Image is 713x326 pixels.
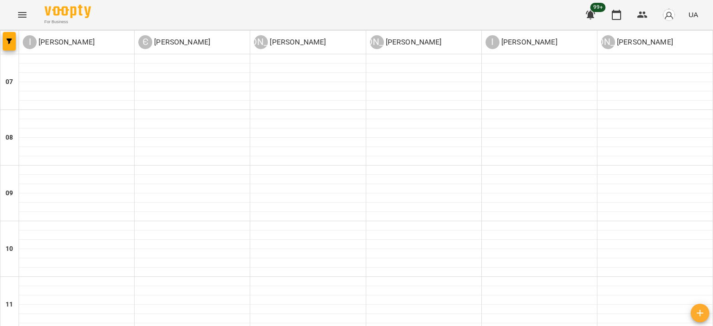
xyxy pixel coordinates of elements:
[23,35,95,49] div: Інна Фортунатова
[601,35,615,49] div: [PERSON_NAME]
[590,3,606,12] span: 99+
[23,35,95,49] a: І [PERSON_NAME]
[370,35,442,49] div: Юлія Драгомощенко
[384,37,442,48] p: [PERSON_NAME]
[6,77,13,87] h6: 07
[6,300,13,310] h6: 11
[45,5,91,18] img: Voopty Logo
[662,8,675,21] img: avatar_s.png
[6,133,13,143] h6: 08
[486,35,557,49] div: Ірина Демидюк
[45,19,91,25] span: For Business
[254,35,326,49] a: [PERSON_NAME] [PERSON_NAME]
[370,35,384,49] div: [PERSON_NAME]
[138,35,210,49] div: Єлизавета Красильникова
[254,35,268,49] div: [PERSON_NAME]
[601,35,673,49] a: [PERSON_NAME] [PERSON_NAME]
[499,37,557,48] p: [PERSON_NAME]
[6,188,13,198] h6: 09
[486,35,499,49] div: І
[23,35,37,49] div: І
[37,37,95,48] p: [PERSON_NAME]
[138,35,210,49] a: Є [PERSON_NAME]
[691,304,709,322] button: Створити урок
[152,37,210,48] p: [PERSON_NAME]
[268,37,326,48] p: [PERSON_NAME]
[11,4,33,26] button: Menu
[685,6,702,23] button: UA
[138,35,152,49] div: Є
[688,10,698,19] span: UA
[615,37,673,48] p: [PERSON_NAME]
[6,244,13,254] h6: 10
[486,35,557,49] a: І [PERSON_NAME]
[370,35,442,49] a: [PERSON_NAME] [PERSON_NAME]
